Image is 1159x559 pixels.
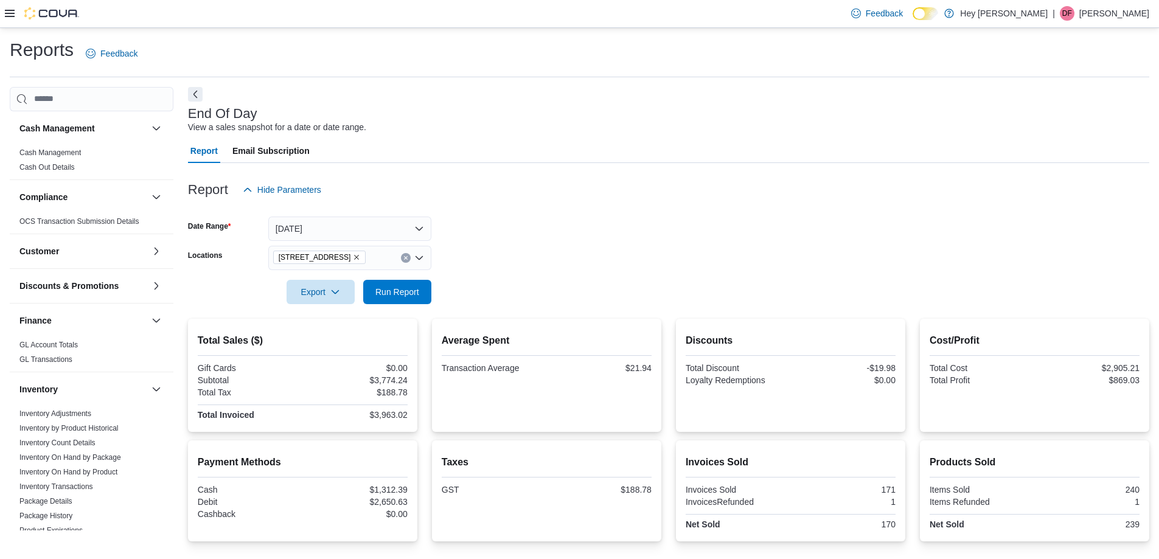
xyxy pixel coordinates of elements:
[793,363,896,373] div: -$19.98
[149,382,164,397] button: Inventory
[1037,519,1140,529] div: 239
[19,497,72,505] a: Package Details
[19,512,72,520] a: Package History
[19,163,75,172] a: Cash Out Details
[686,375,788,385] div: Loyalty Redemptions
[793,519,896,529] div: 170
[10,214,173,234] div: Compliance
[930,485,1032,495] div: Items Sold
[793,375,896,385] div: $0.00
[273,251,366,264] span: 15820 Stony Plain Road
[549,363,652,373] div: $21.94
[19,439,96,447] a: Inventory Count Details
[930,519,964,529] strong: Net Sold
[793,497,896,507] div: 1
[149,313,164,328] button: Finance
[19,148,81,158] span: Cash Management
[198,410,254,420] strong: Total Invoiced
[149,244,164,259] button: Customer
[305,509,408,519] div: $0.00
[305,497,408,507] div: $2,650.63
[198,509,301,519] div: Cashback
[10,338,173,372] div: Finance
[19,191,147,203] button: Compliance
[294,280,347,304] span: Export
[19,468,117,476] a: Inventory On Hand by Product
[930,455,1140,470] h2: Products Sold
[19,162,75,172] span: Cash Out Details
[198,363,301,373] div: Gift Cards
[414,253,424,263] button: Open list of options
[81,41,142,66] a: Feedback
[363,280,431,304] button: Run Report
[149,279,164,293] button: Discounts & Promotions
[19,409,91,418] span: Inventory Adjustments
[1079,6,1149,21] p: [PERSON_NAME]
[19,341,78,349] a: GL Account Totals
[19,191,68,203] h3: Compliance
[24,7,79,19] img: Cova
[198,387,301,397] div: Total Tax
[268,217,431,241] button: [DATE]
[19,526,83,535] a: Product Expirations
[913,7,938,20] input: Dark Mode
[10,145,173,179] div: Cash Management
[305,485,408,495] div: $1,312.39
[100,47,137,60] span: Feedback
[19,526,83,535] span: Product Expirations
[188,106,257,121] h3: End Of Day
[793,485,896,495] div: 171
[686,497,788,507] div: InvoicesRefunded
[198,455,408,470] h2: Payment Methods
[442,455,652,470] h2: Taxes
[1060,6,1074,21] div: Dawna Fuller
[19,314,52,327] h3: Finance
[846,1,908,26] a: Feedback
[188,221,231,231] label: Date Range
[1037,485,1140,495] div: 240
[19,245,59,257] h3: Customer
[19,280,147,292] button: Discounts & Promotions
[188,251,223,260] label: Locations
[19,383,147,395] button: Inventory
[19,148,81,157] a: Cash Management
[686,485,788,495] div: Invoices Sold
[19,383,58,395] h3: Inventory
[19,423,119,433] span: Inventory by Product Historical
[686,455,896,470] h2: Invoices Sold
[232,139,310,163] span: Email Subscription
[686,333,896,348] h2: Discounts
[930,375,1032,385] div: Total Profit
[305,387,408,397] div: $188.78
[19,355,72,364] a: GL Transactions
[238,178,326,202] button: Hide Parameters
[353,254,360,261] button: Remove 15820 Stony Plain Road from selection in this group
[19,314,147,327] button: Finance
[19,340,78,350] span: GL Account Totals
[190,139,218,163] span: Report
[1037,375,1140,385] div: $869.03
[19,122,95,134] h3: Cash Management
[930,333,1140,348] h2: Cost/Profit
[19,482,93,491] a: Inventory Transactions
[188,87,203,102] button: Next
[10,38,74,62] h1: Reports
[149,121,164,136] button: Cash Management
[19,511,72,521] span: Package History
[305,410,408,420] div: $3,963.02
[305,375,408,385] div: $3,774.24
[19,453,121,462] a: Inventory On Hand by Package
[19,280,119,292] h3: Discounts & Promotions
[198,497,301,507] div: Debit
[442,333,652,348] h2: Average Spent
[19,424,119,432] a: Inventory by Product Historical
[930,497,1032,507] div: Items Refunded
[19,245,147,257] button: Customer
[866,7,903,19] span: Feedback
[930,363,1032,373] div: Total Cost
[19,217,139,226] a: OCS Transaction Submission Details
[287,280,355,304] button: Export
[1062,6,1072,21] span: DF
